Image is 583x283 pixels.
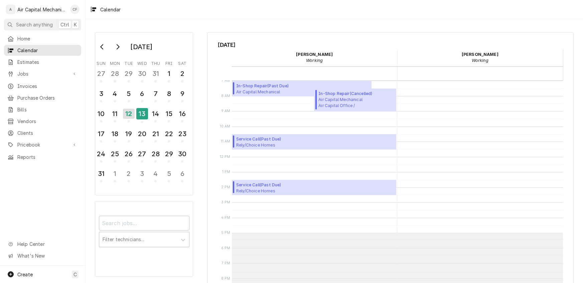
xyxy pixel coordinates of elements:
th: Tuesday [122,59,135,67]
th: Sunday [95,59,108,67]
a: Purchase Orders [4,92,81,103]
div: In-Shop Repair(Past Due)Air Capital MechanicalAir Capital Office / [STREET_ADDRESS] [232,81,372,96]
div: 19 [124,129,134,139]
span: 10 AM [218,124,232,129]
button: Go to previous month [96,41,109,52]
span: 4 PM [220,215,232,220]
span: 8 AM [220,93,232,99]
span: C [74,271,77,278]
span: 3 PM [220,200,232,205]
div: 6 [177,169,187,179]
div: 10 [96,109,106,119]
div: [Service] In-Shop Repair Air Capital Mechanical Air Capital Office / 5680 E Bristol Cir, Bel Aire... [314,89,396,111]
div: 2 [124,169,134,179]
span: 8 PM [220,276,232,281]
div: 3 [96,89,106,99]
div: 6 [137,89,147,99]
div: Service Call(Past Due)Rely/Choice Homes[PERSON_NAME] / [STREET_ADDRESS][PERSON_NAME] [232,180,397,195]
div: Calendar Filters [99,210,189,254]
th: Monday [108,59,122,67]
input: Search jobs... [99,216,189,230]
div: 29 [124,69,134,79]
span: 7 PM [220,261,232,266]
div: 5 [164,169,174,179]
div: Calendar Day Picker [95,32,193,195]
div: 28 [110,69,120,79]
div: 28 [150,149,161,159]
a: Reports [4,152,81,163]
strong: [PERSON_NAME] [462,52,498,57]
span: Pricebook [17,141,68,148]
div: Air Capital Mechanical's Avatar [6,5,15,14]
span: 7 AM [220,78,232,83]
a: Home [4,33,81,44]
th: Thursday [149,59,162,67]
div: 27 [137,149,147,159]
span: Create [17,272,33,277]
a: Estimates [4,57,81,68]
div: 25 [110,149,120,159]
span: 6 PM [220,246,232,251]
span: Bills [17,106,78,113]
div: 21 [150,129,161,139]
div: 20 [137,129,147,139]
a: Bills [4,104,81,115]
div: 30 [137,69,147,79]
span: Air Capital Mechanical Air Capital Office / [STREET_ADDRESS] [318,97,394,109]
div: 31 [150,69,161,79]
div: 13 [136,108,148,119]
a: Go to Pricebook [4,139,81,150]
div: A [6,5,15,14]
div: Mike Randall - Working [397,49,563,66]
span: 11 AM [219,139,232,144]
div: 3 [137,169,147,179]
span: Service Call ( Past Due ) [236,136,313,142]
span: 5 PM [220,230,232,235]
em: Working [306,58,323,63]
div: 2 [177,69,187,79]
div: [DATE] [128,41,155,53]
button: Search anythingCtrlK [4,19,81,30]
div: 11 [110,109,120,119]
span: 12 PM [218,154,232,160]
div: 29 [164,149,174,159]
div: 14 [150,109,161,119]
div: 17 [96,129,106,139]
span: Home [17,35,78,42]
a: Go to Jobs [4,68,81,79]
div: 18 [110,129,120,139]
div: [Service] Service Call Rely/Choice Homes Dan Wissman / 1017 Sandpiper Cir, Wichita, KS 67230 ID: ... [232,134,397,150]
div: CF [70,5,80,14]
strong: [PERSON_NAME] [296,52,333,57]
div: 9 [177,89,187,99]
span: Calendar [17,47,78,54]
a: Vendors [4,116,81,127]
button: Go to next month [111,41,124,52]
div: 27 [96,69,106,79]
span: Jobs [17,70,68,77]
em: Working [472,58,488,63]
div: 23 [177,129,187,139]
a: Go to What's New [4,250,81,261]
div: 15 [164,109,174,119]
div: Air Capital Mechanical [17,6,66,13]
span: Ctrl [60,21,69,28]
span: 2 PM [220,185,232,190]
div: 7 [150,89,161,99]
div: 26 [124,149,134,159]
span: Reports [17,154,78,161]
div: Service Call(Past Due)Rely/Choice Homes[PERSON_NAME] / [STREET_ADDRESS] [232,134,397,150]
a: Clients [4,127,81,138]
span: What's New [17,252,77,259]
div: 4 [150,169,161,179]
span: K [74,21,77,28]
span: Estimates [17,59,78,66]
span: Invoices [17,83,78,90]
span: 9 AM [220,108,232,114]
span: Air Capital Mechanical Air Capital Office / [STREET_ADDRESS] [236,89,314,94]
th: Saturday [176,59,189,67]
div: In-Shop Repair(Cancelled)Air Capital MechanicalAir Capital Office / [STREET_ADDRESS] [314,89,396,111]
span: In-Shop Repair ( Cancelled ) [318,91,394,97]
span: Rely/Choice Homes [PERSON_NAME] / [STREET_ADDRESS][PERSON_NAME] [236,188,346,193]
div: 24 [96,149,106,159]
